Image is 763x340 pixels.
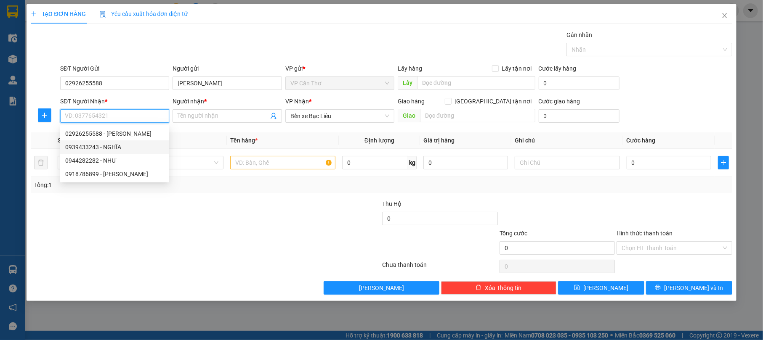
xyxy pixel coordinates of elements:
span: delete [476,285,481,291]
div: 0939433243 - NGHĨA [60,140,169,154]
div: 02926255588 - VŨ PHÚC [60,127,169,140]
span: Lấy [398,76,417,90]
div: Tổng: 1 [34,180,295,190]
button: Close [713,4,736,28]
span: Bến xe Bạc Liêu [290,110,389,122]
div: 0918786899 - [PERSON_NAME] [65,169,164,179]
button: [PERSON_NAME] [324,281,439,295]
span: SL [58,137,64,144]
span: [PERSON_NAME] [583,283,628,293]
span: Thu Hộ [382,200,401,207]
span: Tổng cước [500,230,527,237]
span: [PERSON_NAME] [359,283,404,293]
div: 0918786899 - HUYỀN [60,167,169,181]
span: Giao [398,109,420,122]
div: Người nhận [173,97,282,106]
div: 0939433243 - NGHĨA [65,142,164,152]
button: plus [38,108,51,122]
span: phone [48,31,55,37]
li: 85 [PERSON_NAME] [4,18,160,29]
label: Gán nhãn [566,32,592,38]
input: Ghi Chú [515,156,620,169]
span: save [574,285,580,291]
button: plus [718,156,729,169]
span: kg [408,156,417,169]
div: SĐT Người Nhận [60,97,169,106]
input: Cước giao hàng [539,109,620,123]
span: [PERSON_NAME] và In [664,283,723,293]
div: 0944282282 - NHƯ [60,154,169,167]
span: Yêu cầu xuất hóa đơn điện tử [99,11,188,17]
span: printer [655,285,661,291]
span: TẠO ĐƠN HÀNG [31,11,85,17]
span: user-add [270,113,277,119]
span: plus [718,159,728,166]
span: VP Cần Thơ [290,77,389,90]
span: environment [48,20,55,27]
div: Chưa thanh toán [381,260,498,275]
div: VP gửi [285,64,394,73]
button: save[PERSON_NAME] [558,281,644,295]
label: Cước lấy hàng [539,65,577,72]
div: Người gửi [173,64,282,73]
div: 02926255588 - [PERSON_NAME] [65,129,164,138]
div: 0944282282 - NHƯ [65,156,164,165]
input: Cước lấy hàng [539,76,620,90]
span: plus [31,11,37,17]
span: Lấy hàng [398,65,422,72]
span: Giá trị hàng [423,137,455,144]
input: Dọc đường [420,109,535,122]
span: Định lượng [364,137,394,144]
input: VD: Bàn, Ghế [230,156,335,169]
button: delete [34,156,48,169]
b: GỬI : VP Cần Thơ [4,53,93,66]
span: Khác [124,156,219,169]
span: plus [38,112,51,119]
label: Cước giao hàng [539,98,580,105]
span: close [721,12,728,19]
label: Hình thức thanh toán [617,230,673,237]
span: [GEOGRAPHIC_DATA] tận nơi [452,97,535,106]
button: printer[PERSON_NAME] và In [646,281,732,295]
span: Giao hàng [398,98,425,105]
span: Cước hàng [627,137,656,144]
span: VP Nhận [285,98,309,105]
span: Xóa Thông tin [485,283,521,293]
th: Ghi chú [511,132,623,149]
span: Lấy tận nơi [499,64,535,73]
div: SĐT Người Gửi [60,64,169,73]
b: [PERSON_NAME] [48,5,119,16]
li: 02839.63.63.63 [4,29,160,40]
input: Dọc đường [417,76,535,90]
span: Tên hàng [230,137,258,144]
img: icon [99,11,106,18]
input: 0 [423,156,508,169]
button: deleteXóa Thông tin [441,281,556,295]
